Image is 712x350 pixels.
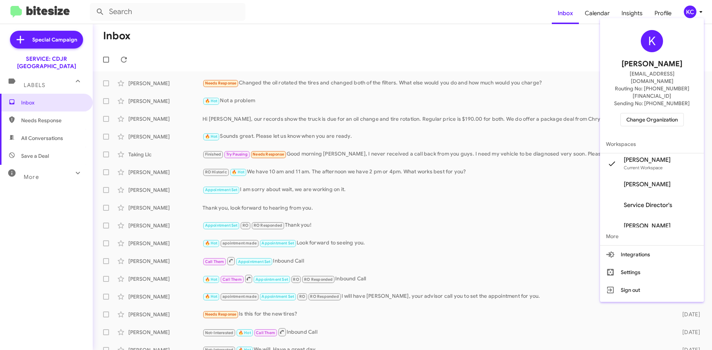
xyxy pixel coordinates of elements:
[626,113,678,126] span: Change Organization
[641,30,663,52] div: K
[624,165,663,170] span: Current Workspace
[622,58,682,70] span: [PERSON_NAME]
[600,227,704,245] span: More
[624,201,672,209] span: Service Director's
[609,85,695,100] span: Routing No: [PHONE_NUMBER][FINANCIAL_ID]
[609,70,695,85] span: [EMAIL_ADDRESS][DOMAIN_NAME]
[614,100,690,107] span: Sending No: [PHONE_NUMBER]
[620,113,684,126] button: Change Organization
[624,156,670,164] span: [PERSON_NAME]
[600,263,704,281] button: Settings
[624,222,670,230] span: [PERSON_NAME]
[600,246,704,263] button: Integrations
[600,281,704,299] button: Sign out
[600,135,704,153] span: Workspaces
[624,181,670,188] span: [PERSON_NAME]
